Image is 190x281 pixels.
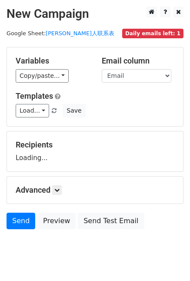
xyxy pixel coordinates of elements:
[16,140,174,163] div: Loading...
[102,56,175,66] h5: Email column
[122,29,183,38] span: Daily emails left: 1
[16,91,53,100] a: Templates
[16,56,89,66] h5: Variables
[37,213,76,229] a: Preview
[7,213,35,229] a: Send
[122,30,183,37] a: Daily emails left: 1
[16,69,69,83] a: Copy/paste...
[46,30,114,37] a: [PERSON_NAME]人联系表
[16,185,174,195] h5: Advanced
[78,213,144,229] a: Send Test Email
[63,104,85,117] button: Save
[16,104,49,117] a: Load...
[16,140,174,150] h5: Recipients
[7,7,183,21] h2: New Campaign
[7,30,114,37] small: Google Sheet:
